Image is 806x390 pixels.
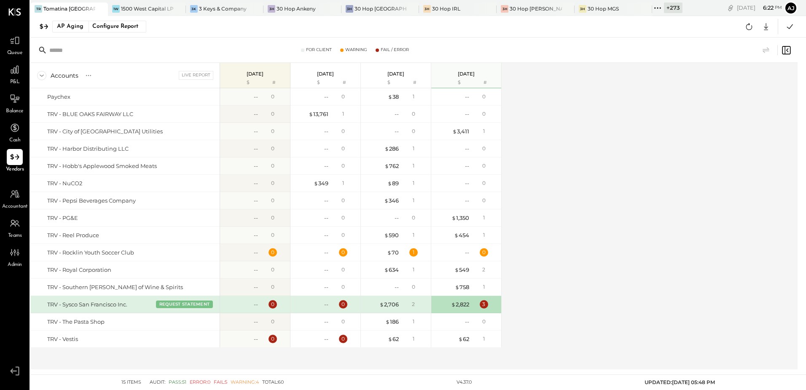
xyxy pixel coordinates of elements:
[457,379,472,386] div: v 4.37.0
[324,145,328,153] div: --
[379,301,399,309] div: 2,706
[341,127,345,135] div: 0
[47,318,105,326] div: TRV - The Pasta Shop
[413,335,414,342] div: 1
[306,47,332,53] div: For Client
[47,283,183,291] div: TRV - Southern [PERSON_NAME] of Wine & Spirits
[47,214,78,222] div: TRV - PG&E
[385,318,390,325] span: $
[395,214,399,222] div: --
[342,179,344,187] div: 1
[121,5,173,12] div: 1500 West Capital LP
[384,232,389,238] span: $
[465,197,469,205] div: --
[271,162,274,169] div: 0
[454,266,459,273] span: $
[271,214,274,221] div: 0
[412,283,415,290] div: 0
[451,214,456,221] span: $
[395,127,399,135] div: --
[0,244,29,269] a: Admin
[8,261,22,269] span: Admin
[324,231,328,239] div: --
[121,379,141,386] div: 15 items
[413,266,414,273] div: 1
[271,318,274,325] div: 0
[324,93,328,101] div: --
[341,283,345,290] div: 0
[409,248,418,257] div: 1
[254,301,258,309] div: --
[451,301,456,308] span: $
[190,379,210,386] span: Error: 0
[784,1,798,15] button: Aj
[483,335,485,342] div: 1
[664,3,682,13] div: + 273
[412,110,415,117] div: 0
[458,71,475,77] p: [DATE]
[317,71,334,77] p: [DATE]
[314,179,328,187] div: 349
[254,162,258,170] div: --
[385,318,399,326] div: 186
[295,79,328,86] div: $
[324,283,328,291] div: --
[341,266,345,273] div: 0
[89,21,142,32] div: Configure Report
[47,266,111,274] div: TRV - Royal Corporation
[309,111,313,117] span: $
[381,47,409,53] div: Fail / Error
[465,110,469,118] div: --
[458,336,463,342] span: $
[401,79,428,86] div: #
[387,180,392,187] span: $
[726,3,735,12] div: copy link
[341,335,345,342] div: 0
[254,283,258,291] div: --
[247,71,263,77] p: [DATE]
[413,93,414,100] div: 1
[341,93,345,100] div: 0
[341,301,345,308] div: 0
[324,214,328,222] div: --
[47,231,99,239] div: TRV - Reel Produce
[47,301,127,309] div: TRV - Sysco San Francisco Inc.
[224,79,258,86] div: $
[413,179,414,187] div: 1
[254,197,258,205] div: --
[454,266,469,274] div: 549
[10,79,20,86] span: P&L
[57,20,83,33] div: AP Aging
[271,283,274,290] div: 0
[271,266,274,273] div: 0
[262,379,284,386] span: Total: 60
[412,127,415,135] div: 0
[277,5,316,12] div: 30 Hop Ankeny
[501,5,508,13] div: 3H
[271,93,274,100] div: 0
[341,214,345,221] div: 0
[190,5,198,13] div: 3K
[395,283,399,291] div: --
[0,215,29,240] a: Teams
[413,231,414,238] div: 1
[455,284,459,290] span: $
[384,197,399,205] div: 346
[35,5,42,13] div: TR
[435,79,469,86] div: $
[413,162,414,169] div: 1
[112,5,120,13] div: 1W
[254,214,258,222] div: --
[451,214,469,222] div: 1,350
[341,162,345,169] div: 0
[254,231,258,239] div: --
[268,5,275,13] div: 3H
[384,197,389,204] span: $
[645,379,715,385] span: UPDATED: [DATE] 05:48 PM
[254,110,258,118] div: --
[423,5,431,13] div: 3H
[387,179,399,187] div: 89
[341,231,345,238] div: 0
[324,249,328,257] div: --
[482,318,486,325] div: 0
